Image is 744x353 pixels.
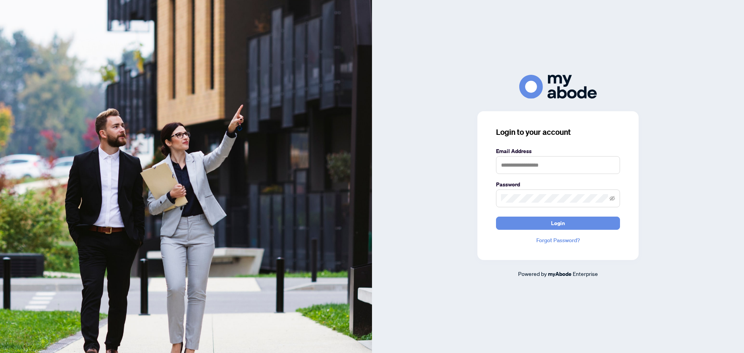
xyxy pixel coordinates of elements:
[551,217,565,229] span: Login
[519,75,597,98] img: ma-logo
[496,180,620,189] label: Password
[548,270,572,278] a: myAbode
[496,217,620,230] button: Login
[496,147,620,155] label: Email Address
[496,236,620,245] a: Forgot Password?
[496,127,620,138] h3: Login to your account
[610,196,615,201] span: eye-invisible
[573,270,598,277] span: Enterprise
[518,270,547,277] span: Powered by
